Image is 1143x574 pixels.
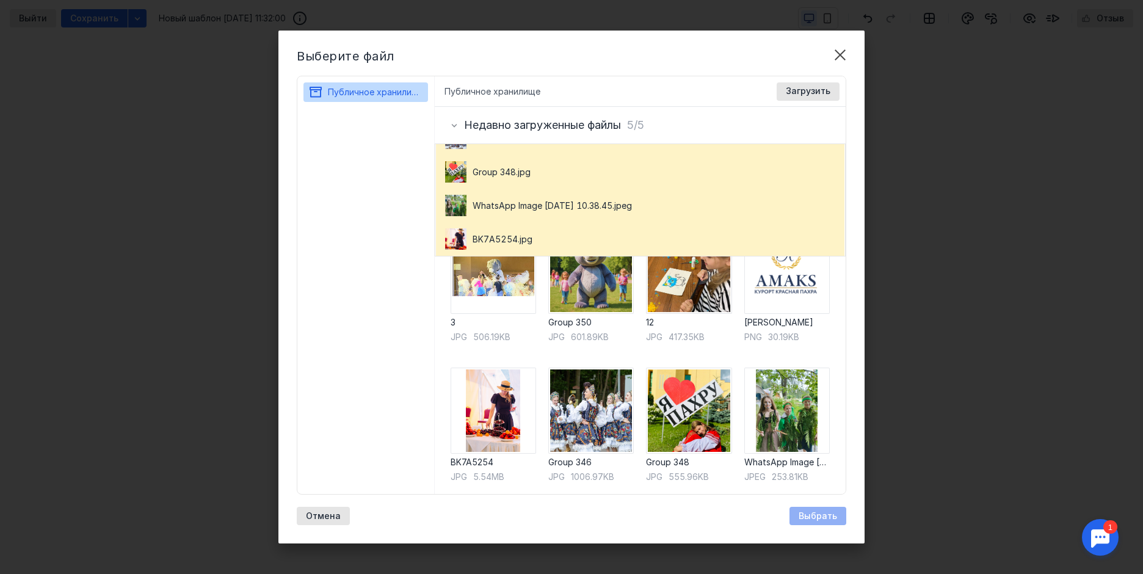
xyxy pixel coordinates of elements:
div: 555.96KB [646,471,731,483]
img: WhatsApp Image 2025-06-29 at 10.38.45.jpeg [744,368,830,453]
div: Group 346 [548,456,634,468]
div: 253.81KB [744,471,830,483]
div: [PERSON_NAME] [744,316,830,329]
img: 12.jpg [646,228,731,314]
span: 5/5 [627,118,644,131]
img: Group 348.jpg [445,161,466,183]
div: 1006.97KB [548,471,634,483]
div: 5.54MB [451,471,536,483]
span: WhatsApp Image [DATE] 10.38.45.jpeg [473,200,632,212]
img: Group 346.jpg [548,368,634,453]
div: 506.19KB [451,331,536,343]
div: 1 [27,7,42,21]
img: BK7A5254.jpg [451,368,536,453]
div: jpg [646,471,662,483]
div: WhatsApp Image [DATE] 10.38.45 [744,456,830,468]
div: jpg [646,331,662,343]
span: Загрузить [786,86,830,96]
div: jpg [548,331,565,343]
h3: Недавно загруженные файлы [464,119,621,131]
img: 3.jpg [451,228,536,314]
button: Загрузить [777,82,840,101]
img: Group 348.jpg [646,368,731,453]
img: Group 350.jpg [548,228,634,314]
div: 417.35KB [646,331,731,343]
div: Group 350 [548,316,634,329]
div: Недавно загруженные файлы5/5 [435,107,846,143]
div: jpeg [744,471,766,483]
div: jpg [451,471,467,483]
div: BK7A5254 [451,456,536,468]
div: 601.89KB [548,331,634,343]
span: BK7A5254.jpg [473,233,532,245]
img: Лого синее.png [744,228,830,314]
span: Group 348.jpg [473,166,531,178]
button: Публичное хранилище [308,82,423,102]
div: 30.19KB [744,331,830,343]
div: 12 [646,316,731,329]
div: jpg [548,471,565,483]
div: jpg [451,331,467,343]
span: Отмена [306,511,341,521]
span: Выберите файл [297,49,394,64]
div: png [744,331,762,343]
img: WhatsApp Image 2025-06-29 at 10.38.45.jpeg [445,195,466,216]
span: Публичное хранилище [328,87,424,97]
div: 3 [451,316,536,329]
div: Group 348 [646,456,731,468]
img: BK7A5254.jpg [445,228,466,250]
button: Отмена [297,507,350,525]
